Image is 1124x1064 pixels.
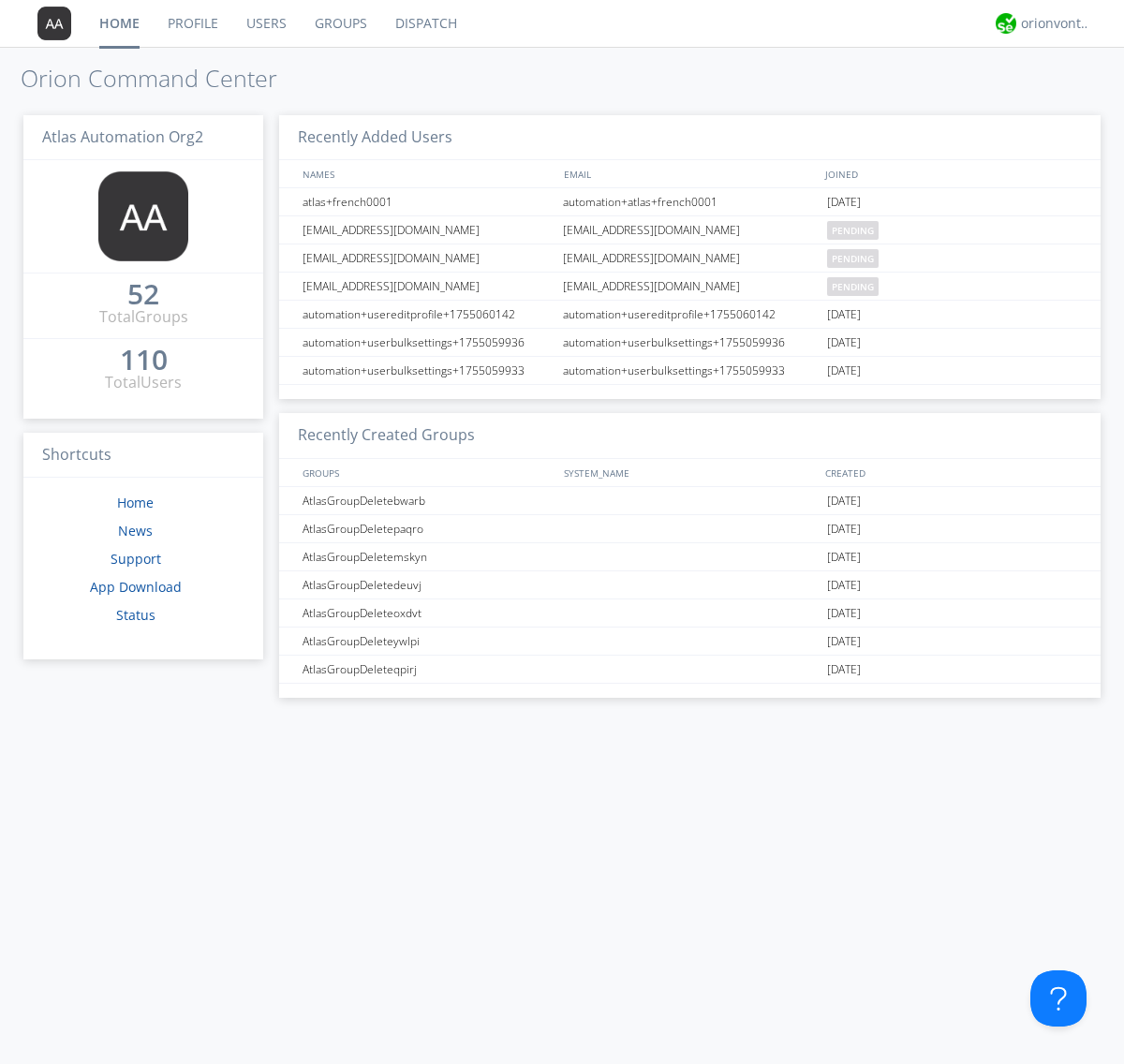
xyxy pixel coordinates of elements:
[298,160,555,187] div: NAMES
[827,543,861,571] span: [DATE]
[117,494,154,511] a: Home
[827,599,861,628] span: [DATE]
[298,459,555,486] div: GROUPS
[42,126,203,147] span: Atlas Automation Org2
[298,329,557,356] div: automation+userbulksettings+1755059936
[279,115,1101,161] h3: Recently Added Users
[279,244,1101,273] a: [EMAIL_ADDRESS][DOMAIN_NAME][EMAIL_ADDRESS][DOMAIN_NAME]pending
[127,285,159,303] div: 52
[827,277,879,296] span: pending
[298,628,557,655] div: AtlasGroupDeleteywlpi
[127,285,159,306] a: 52
[279,515,1101,543] a: AtlasGroupDeletepaqro[DATE]
[298,656,557,683] div: AtlasGroupDeleteqpirj
[279,656,1101,684] a: AtlasGroupDeleteqpirj[DATE]
[827,329,861,357] span: [DATE]
[279,487,1101,515] a: AtlasGroupDeletebwarb[DATE]
[1030,970,1087,1027] iframe: Toggle Customer Support
[558,357,822,384] div: automation+userbulksettings+1755059933
[1021,14,1091,33] div: orionvontas+atlas+automation+org2
[298,571,557,598] div: AtlasGroupDeletedeuvj
[279,329,1101,357] a: automation+userbulksettings+1755059936automation+userbulksettings+1755059936[DATE]
[827,249,879,268] span: pending
[298,487,557,514] div: AtlasGroupDeletebwarb
[279,413,1101,459] h3: Recently Created Groups
[827,301,861,329] span: [DATE]
[558,216,822,244] div: [EMAIL_ADDRESS][DOMAIN_NAME]
[559,459,821,486] div: SYSTEM_NAME
[90,578,182,596] a: App Download
[298,543,557,570] div: AtlasGroupDeletemskyn
[821,160,1083,187] div: JOINED
[298,515,557,542] div: AtlasGroupDeletepaqro
[99,306,188,328] div: Total Groups
[279,273,1101,301] a: [EMAIL_ADDRESS][DOMAIN_NAME][EMAIL_ADDRESS][DOMAIN_NAME]pending
[105,372,182,393] div: Total Users
[279,571,1101,599] a: AtlasGroupDeletedeuvj[DATE]
[279,216,1101,244] a: [EMAIL_ADDRESS][DOMAIN_NAME][EMAIL_ADDRESS][DOMAIN_NAME]pending
[827,487,861,515] span: [DATE]
[298,357,557,384] div: automation+userbulksettings+1755059933
[279,301,1101,329] a: automation+usereditprofile+1755060142automation+usereditprofile+1755060142[DATE]
[111,550,161,568] a: Support
[298,301,557,328] div: automation+usereditprofile+1755060142
[37,7,71,40] img: 373638.png
[279,357,1101,385] a: automation+userbulksettings+1755059933automation+userbulksettings+1755059933[DATE]
[118,522,153,539] a: News
[558,188,822,215] div: automation+atlas+french0001
[827,188,861,216] span: [DATE]
[558,273,822,300] div: [EMAIL_ADDRESS][DOMAIN_NAME]
[827,628,861,656] span: [DATE]
[558,244,822,272] div: [EMAIL_ADDRESS][DOMAIN_NAME]
[827,571,861,599] span: [DATE]
[279,628,1101,656] a: AtlasGroupDeleteywlpi[DATE]
[827,656,861,684] span: [DATE]
[23,433,263,479] h3: Shortcuts
[558,329,822,356] div: automation+userbulksettings+1755059936
[298,599,557,627] div: AtlasGroupDeleteoxdvt
[996,13,1016,34] img: 29d36aed6fa347d5a1537e7736e6aa13
[827,357,861,385] span: [DATE]
[279,543,1101,571] a: AtlasGroupDeletemskyn[DATE]
[298,273,557,300] div: [EMAIL_ADDRESS][DOMAIN_NAME]
[279,188,1101,216] a: atlas+french0001automation+atlas+french0001[DATE]
[827,515,861,543] span: [DATE]
[558,301,822,328] div: automation+usereditprofile+1755060142
[827,221,879,240] span: pending
[821,459,1083,486] div: CREATED
[279,599,1101,628] a: AtlasGroupDeleteoxdvt[DATE]
[298,188,557,215] div: atlas+french0001
[98,171,188,261] img: 373638.png
[120,350,168,372] a: 110
[559,160,821,187] div: EMAIL
[116,606,155,624] a: Status
[298,244,557,272] div: [EMAIL_ADDRESS][DOMAIN_NAME]
[298,216,557,244] div: [EMAIL_ADDRESS][DOMAIN_NAME]
[120,350,168,369] div: 110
